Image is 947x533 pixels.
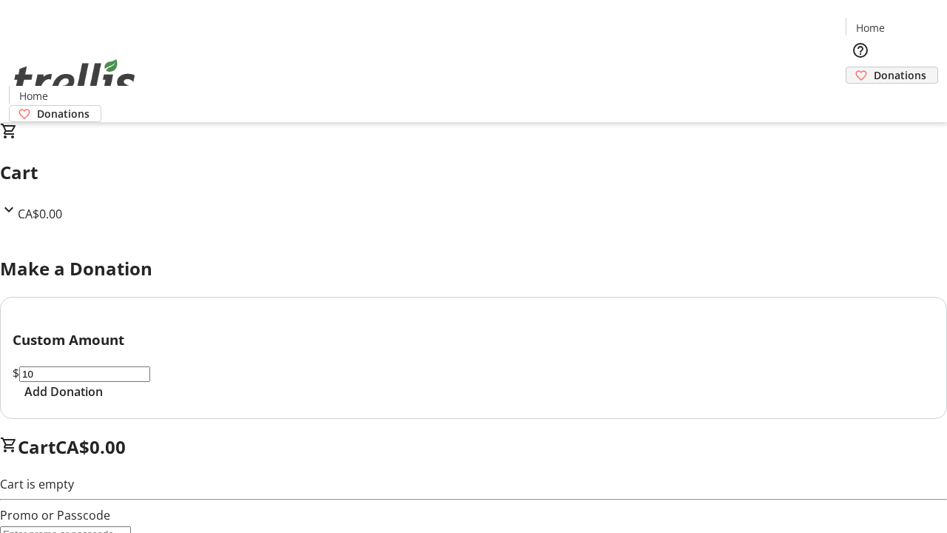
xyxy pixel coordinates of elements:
h3: Custom Amount [13,329,934,350]
button: Cart [846,84,875,113]
span: Donations [37,106,90,121]
span: Add Donation [24,383,103,400]
a: Home [10,88,57,104]
img: Orient E2E Organization J4J3ysvf7O's Logo [9,43,141,117]
a: Donations [846,67,938,84]
span: Home [856,20,885,36]
span: $ [13,365,19,381]
button: Help [846,36,875,65]
a: Donations [9,105,101,122]
input: Donation Amount [19,366,150,382]
span: CA$0.00 [55,435,126,459]
span: CA$0.00 [18,206,62,222]
button: Add Donation [13,383,115,400]
a: Home [846,20,894,36]
span: Home [19,88,48,104]
span: Donations [874,67,926,83]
